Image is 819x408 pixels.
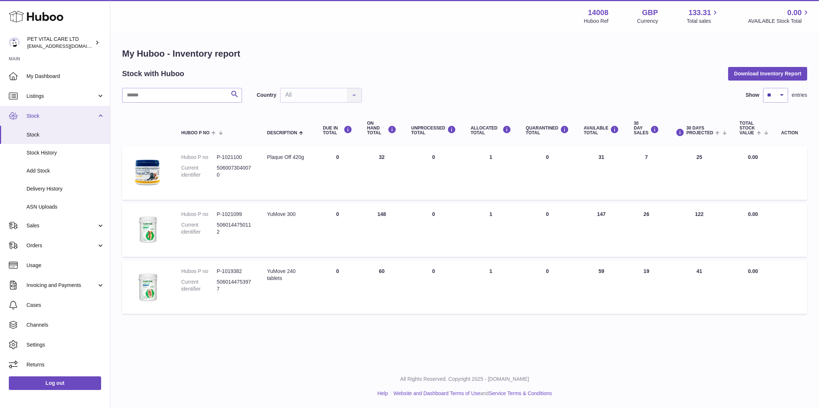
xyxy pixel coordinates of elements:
div: Huboo Ref [584,18,609,25]
dt: Current identifier [181,278,217,292]
span: [EMAIL_ADDRESS][DOMAIN_NAME] [27,43,108,49]
td: 0 [316,260,360,314]
td: 0 [404,260,463,314]
div: AVAILABLE Total [584,125,619,135]
span: Usage [26,262,104,269]
span: My Dashboard [26,73,104,80]
div: Action [781,131,800,135]
dt: Current identifier [181,221,217,235]
strong: GBP [642,8,658,18]
img: product image [129,211,166,248]
div: 30 DAY SALES [634,121,659,136]
td: 59 [576,260,626,314]
dd: 5060073040070 [217,164,252,178]
div: YuMove 300 [267,211,308,218]
span: Stock [26,131,104,138]
a: Website and Dashboard Terms of Use [394,390,480,396]
div: Currency [637,18,658,25]
h2: Stock with Huboo [122,69,184,79]
span: 0.00 [748,154,758,160]
p: All Rights Reserved. Copyright 2025 - [DOMAIN_NAME] [116,376,813,383]
li: and [391,390,552,397]
span: Total sales [687,18,719,25]
span: Settings [26,341,104,348]
a: Log out [9,376,101,390]
span: Stock History [26,149,104,156]
a: 0.00 AVAILABLE Stock Total [748,8,810,25]
td: 7 [626,146,666,200]
label: Country [257,92,277,99]
div: QUARANTINED Total [526,125,569,135]
td: 147 [576,203,626,257]
span: Description [267,131,297,135]
td: 19 [626,260,666,314]
span: AVAILABLE Stock Total [748,18,810,25]
div: PET VITAL CARE LTD [27,36,93,50]
span: Total stock value [740,121,755,136]
span: 0.00 [787,8,802,18]
span: Orders [26,242,97,249]
span: 133.31 [688,8,711,18]
span: Listings [26,93,97,100]
span: ASN Uploads [26,203,104,210]
dt: Huboo P no [181,211,217,218]
td: 0 [404,203,463,257]
span: 0 [546,211,549,217]
dd: P-1021099 [217,211,252,218]
dd: 5060144750112 [217,221,252,235]
td: 1 [463,203,519,257]
td: 31 [576,146,626,200]
span: 0.00 [748,268,758,274]
img: petvitalcare@gmail.com [9,37,20,48]
dt: Huboo P no [181,268,217,275]
td: 148 [360,203,404,257]
span: Stock [26,113,97,120]
td: 1 [463,146,519,200]
dd: 5060144753977 [217,278,252,292]
span: Huboo P no [181,131,210,135]
span: 0 [546,154,549,160]
dd: P-1021100 [217,154,252,161]
span: entries [792,92,807,99]
span: Invoicing and Payments [26,282,97,289]
span: Channels [26,322,104,329]
label: Show [746,92,759,99]
div: ON HAND Total [367,121,396,136]
span: Delivery History [26,185,104,192]
span: 0 [546,268,549,274]
button: Download Inventory Report [728,67,807,80]
span: Cases [26,302,104,309]
a: Help [377,390,388,396]
td: 122 [666,203,732,257]
img: product image [129,154,166,191]
span: Add Stock [26,167,104,174]
dd: P-1019382 [217,268,252,275]
span: 30 DAYS PROJECTED [686,126,713,135]
div: ALLOCATED Total [471,125,511,135]
h1: My Huboo - Inventory report [122,48,807,60]
span: Returns [26,361,104,368]
td: 0 [404,146,463,200]
td: 0 [316,203,360,257]
span: Sales [26,222,97,229]
a: Service Terms & Conditions [489,390,552,396]
div: UNPROCESSED Total [411,125,456,135]
span: 0.00 [748,211,758,217]
strong: 14008 [588,8,609,18]
td: 25 [666,146,732,200]
td: 32 [360,146,404,200]
td: 26 [626,203,666,257]
td: 41 [666,260,732,314]
td: 60 [360,260,404,314]
div: DUE IN TOTAL [323,125,352,135]
dt: Current identifier [181,164,217,178]
dt: Huboo P no [181,154,217,161]
a: 133.31 Total sales [687,8,719,25]
td: 0 [316,146,360,200]
td: 1 [463,260,519,314]
div: Plaque Off 420g [267,154,308,161]
img: product image [129,268,166,305]
div: YuMove 240 tablets [267,268,308,282]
